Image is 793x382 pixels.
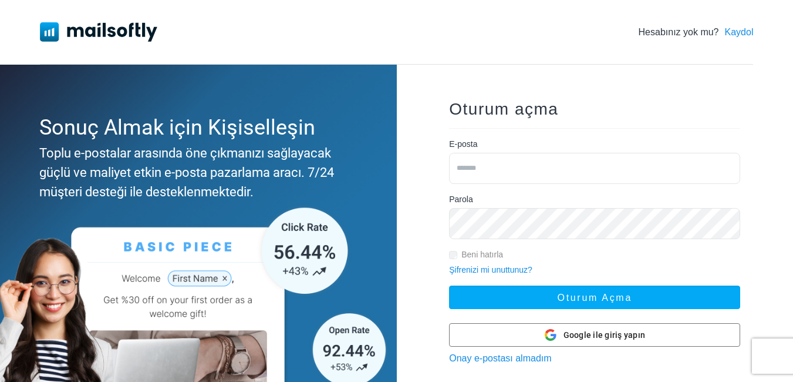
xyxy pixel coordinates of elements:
[39,112,352,143] div: Sonuç Almak için Kişiselleşin
[39,143,352,202] div: Toplu e-postalar arasında öne çıkmanızı sağlayacak güçlü ve maliyet etkin e-posta pazarlama aracı...
[449,286,740,309] button: Oturum açma
[725,25,754,39] a: Kaydol
[40,22,157,41] img: Mailsoftly
[461,249,503,261] label: Beni hatırla
[639,25,719,39] font: Hesabınız yok mu?
[449,265,532,274] a: Şifrenizi mi unuttunuz?
[563,329,646,341] span: Google ile giriş yapın
[449,100,558,118] span: Oturum açma
[449,193,473,206] label: Parola
[449,323,740,347] button: Google ile giriş yapın
[449,138,477,150] label: E-posta
[449,353,551,363] a: Onay e-postası almadım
